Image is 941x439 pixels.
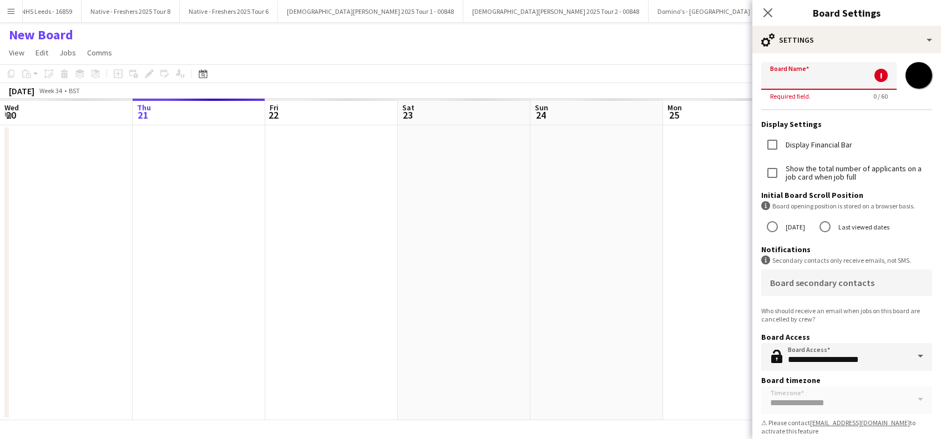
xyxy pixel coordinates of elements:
h3: Initial Board Scroll Position [761,190,932,200]
span: Mon [667,103,682,113]
span: 20 [3,109,19,121]
a: Jobs [55,45,80,60]
span: Sat [402,103,414,113]
span: Week 34 [37,86,64,95]
h3: Board timezone [761,375,932,385]
span: View [9,48,24,58]
h3: Notifications [761,244,932,254]
div: Who should receive an email when jobs on this board are cancelled by crew? [761,307,932,323]
a: [EMAIL_ADDRESS][DOMAIN_NAME] [810,418,910,427]
span: 0 / 60 [864,92,897,100]
span: Required field. [761,92,819,100]
span: 21 [135,109,151,121]
h3: Board Settings [752,6,941,20]
button: Domino's - [GEOGRAPHIC_DATA] 16366 [649,1,777,22]
div: [DATE] [9,85,34,96]
button: NHS Leeds - 16859 [12,1,82,22]
span: 22 [268,109,279,121]
label: [DATE] [783,218,805,236]
span: Sun [535,103,548,113]
h1: New Board [9,27,73,43]
h3: Display Settings [761,119,932,129]
span: Edit [36,48,48,58]
span: Comms [87,48,112,58]
div: Secondary contacts only receive emails, not SMS. [761,256,932,265]
span: Thu [137,103,151,113]
div: Board opening position is stored on a browser basis. [761,201,932,211]
div: Settings [752,27,941,53]
label: Show the total number of applicants on a job card when job full [783,165,932,181]
button: Native - Freshers 2025 Tour 6 [180,1,278,22]
a: Edit [31,45,53,60]
span: Wed [4,103,19,113]
label: Display Financial Bar [783,141,852,149]
a: Comms [83,45,117,60]
div: BST [69,86,80,95]
span: 25 [666,109,682,121]
button: [DEMOGRAPHIC_DATA][PERSON_NAME] 2025 Tour 2 - 00848 [463,1,649,22]
mat-label: Board secondary contacts [770,277,874,288]
span: Jobs [59,48,76,58]
span: Fri [270,103,279,113]
a: View [4,45,29,60]
div: ⚠ Please contact to activate this feature [761,418,932,435]
span: 23 [401,109,414,121]
span: 24 [533,109,548,121]
h3: Board Access [761,332,932,342]
label: Last viewed dates [836,218,889,236]
button: [DEMOGRAPHIC_DATA][PERSON_NAME] 2025 Tour 1 - 00848 [278,1,463,22]
button: Native - Freshers 2025 Tour 8 [82,1,180,22]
